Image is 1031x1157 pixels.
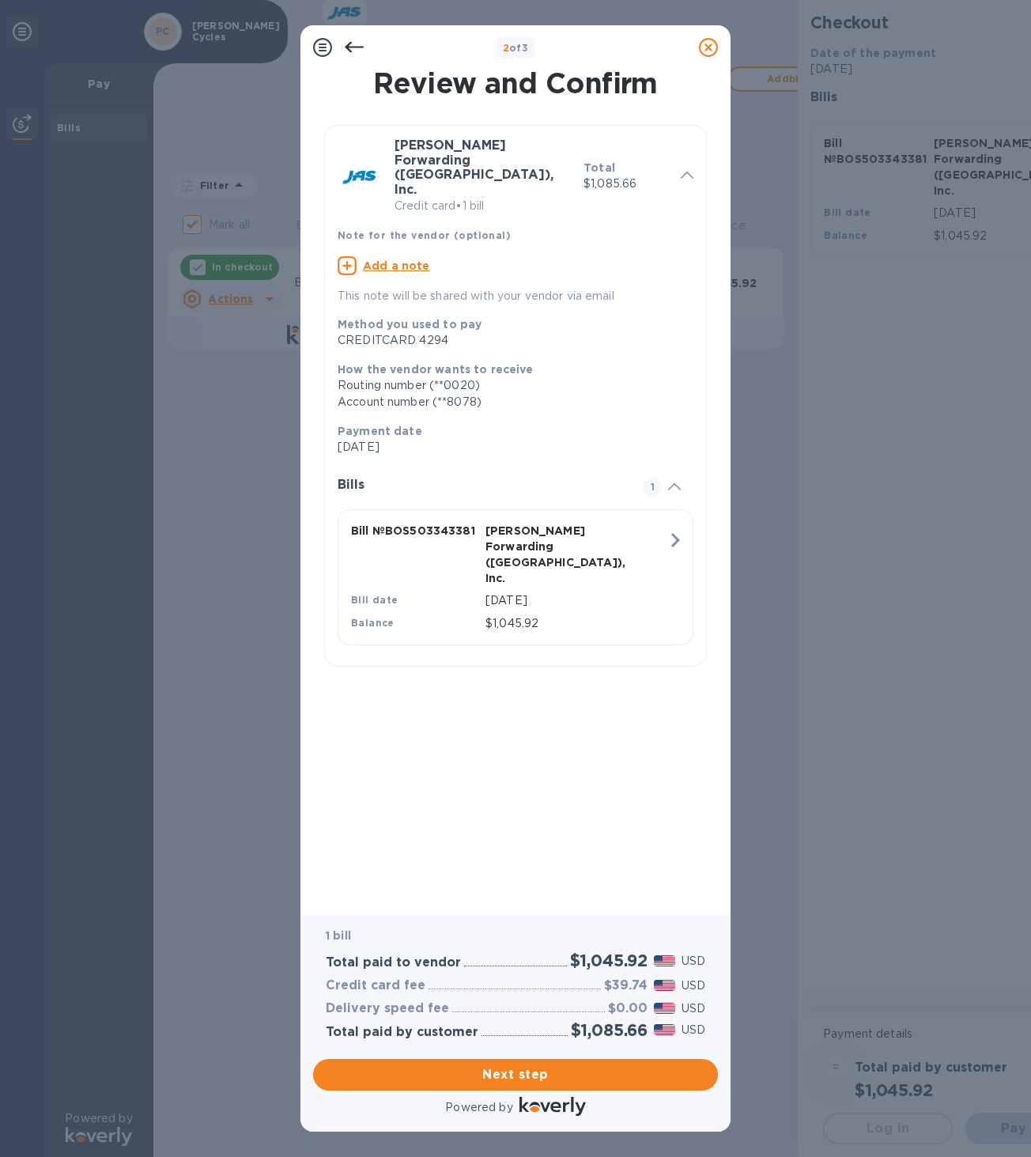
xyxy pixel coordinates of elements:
h3: Delivery speed fee [326,1001,449,1016]
h2: $1,045.92 [570,951,648,970]
div: Account number (**8078) [338,394,681,410]
span: 2 [503,42,509,54]
p: Bill № BOS503343381 [351,523,479,539]
b: [PERSON_NAME] Forwarding ([GEOGRAPHIC_DATA]), Inc. [395,138,553,197]
img: USD [654,980,675,991]
img: USD [654,955,675,966]
p: This note will be shared with your vendor via email [338,288,693,304]
div: [PERSON_NAME] Forwarding ([GEOGRAPHIC_DATA]), Inc.Credit card•1 billTotal$1,085.66Note for the ve... [338,138,693,304]
p: [DATE] [338,439,681,456]
p: Credit card • 1 bill [395,198,571,214]
img: USD [654,1024,675,1035]
span: 1 [643,478,662,497]
b: Note for the vendor (optional) [338,229,511,241]
b: 1 bill [326,929,351,942]
b: Total [583,161,615,174]
h3: Bills [338,478,624,493]
div: Routing number (**0020) [338,377,681,394]
u: Add a note [363,259,430,272]
h3: $39.74 [604,978,648,993]
h2: $1,085.66 [571,1020,648,1040]
p: $1,045.92 [485,615,667,632]
b: Balance [351,617,395,629]
button: Bill №BOS503343381[PERSON_NAME] Forwarding ([GEOGRAPHIC_DATA]), Inc.Bill date[DATE]Balance$1,045.92 [338,509,693,645]
p: Powered by [445,1099,512,1116]
div: CREDITCARD 4294 [338,332,681,349]
h3: $0.00 [608,1001,648,1016]
p: USD [682,1000,705,1017]
b: of 3 [503,42,529,54]
span: Next step [326,1065,705,1084]
img: USD [654,1003,675,1014]
b: Payment date [338,425,422,437]
img: Logo [519,1097,586,1116]
p: USD [682,977,705,994]
b: Bill date [351,594,398,606]
h3: Total paid to vendor [326,955,461,970]
button: Next step [313,1059,718,1091]
p: [DATE] [485,592,667,609]
h3: Total paid by customer [326,1025,478,1040]
p: USD [682,1022,705,1038]
p: $1,085.66 [583,176,668,192]
h1: Review and Confirm [321,66,710,100]
b: Method you used to pay [338,318,482,331]
p: USD [682,953,705,970]
h3: Credit card fee [326,978,425,993]
b: How the vendor wants to receive [338,363,534,376]
p: [PERSON_NAME] Forwarding ([GEOGRAPHIC_DATA]), Inc. [485,523,614,586]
